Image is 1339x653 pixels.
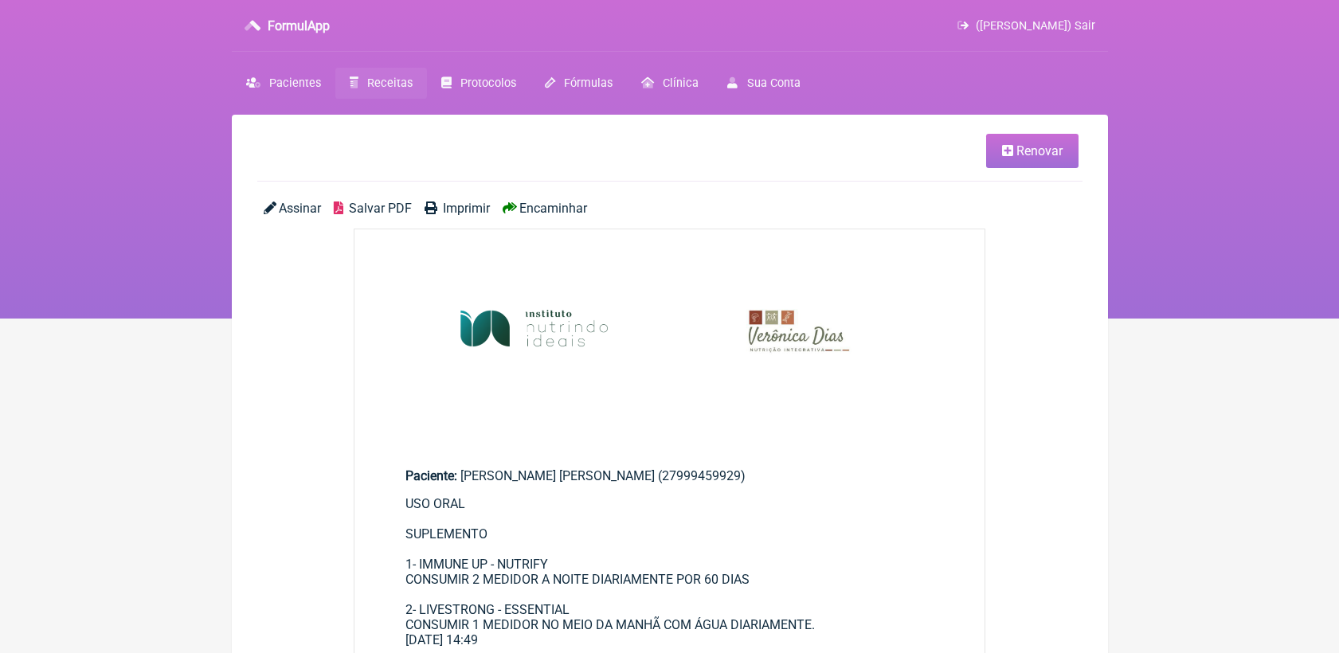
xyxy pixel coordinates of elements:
span: Sua Conta [747,76,801,90]
span: Clínica [663,76,699,90]
a: Renovar [986,134,1079,168]
a: Salvar PDF [334,201,412,216]
span: Fórmulas [564,76,613,90]
span: Encaminhar [519,201,587,216]
span: Assinar [279,201,321,216]
a: Receitas [335,68,427,99]
img: rSewsjIQ7AAAAAAAMhDsAAAAAAAyEOwAAAAAADIQ7AAAAAAAMhDsAAAAAAAyEOwAAAAAADIQ7AAAAAAAMhDsAAAAAAAyEOwAA... [354,229,985,440]
div: USO ORAL SUPLEMENTO 1- IMMUNE UP - NUTRIFY CONSUMIR 2 MEDIDOR A NOITE DIARIAMENTE POR 60 DIAS 2- ... [405,496,934,632]
span: Receitas [367,76,413,90]
a: Assinar [264,201,321,216]
span: Renovar [1016,143,1063,158]
a: Pacientes [232,68,335,99]
h3: FormulApp [268,18,330,33]
a: Protocolos [427,68,531,99]
span: Pacientes [269,76,321,90]
a: ([PERSON_NAME]) Sair [957,19,1094,33]
a: Fórmulas [531,68,627,99]
div: [PERSON_NAME] [PERSON_NAME] (27999459929) [405,468,934,483]
a: Imprimir [425,201,490,216]
span: Paciente: [405,468,457,483]
span: Salvar PDF [349,201,412,216]
span: Protocolos [460,76,516,90]
a: Sua Conta [713,68,814,99]
div: [DATE] 14:49 [405,632,934,647]
a: Encaminhar [503,201,587,216]
span: Imprimir [443,201,490,216]
a: Clínica [627,68,713,99]
span: ([PERSON_NAME]) Sair [976,19,1095,33]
